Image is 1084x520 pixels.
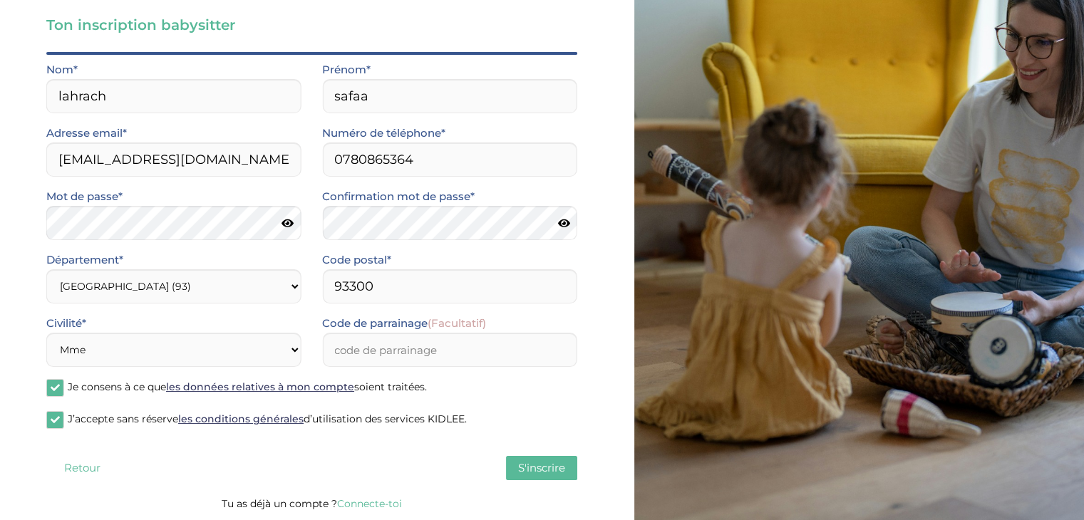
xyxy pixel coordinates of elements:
[322,79,577,113] input: Prénom
[46,187,123,206] label: Mot de passe*
[46,15,577,35] h3: Ton inscription babysitter
[46,314,86,333] label: Civilité*
[506,456,577,480] button: S'inscrire
[322,251,391,269] label: Code postal*
[46,124,127,142] label: Adresse email*
[46,79,301,113] input: Nom
[322,314,486,333] label: Code de parrainage
[322,142,577,177] input: Numero de telephone
[337,497,402,510] a: Connecte-toi
[518,461,565,474] span: S'inscrire
[322,187,475,206] label: Confirmation mot de passe*
[68,380,427,393] span: Je consens à ce que soient traitées.
[322,61,371,79] label: Prénom*
[322,269,577,303] input: Code postal
[322,124,445,142] label: Numéro de téléphone*
[178,412,304,425] a: les conditions générales
[322,333,577,367] input: code de parrainage
[46,142,301,177] input: Email
[46,251,123,269] label: Département*
[46,494,577,513] p: Tu as déjà un compte ?
[46,456,118,480] button: Retour
[166,380,354,393] a: les données relatives à mon compte
[68,412,467,425] span: J’accepte sans réserve d’utilisation des services KIDLEE.
[428,316,486,330] span: (Facultatif)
